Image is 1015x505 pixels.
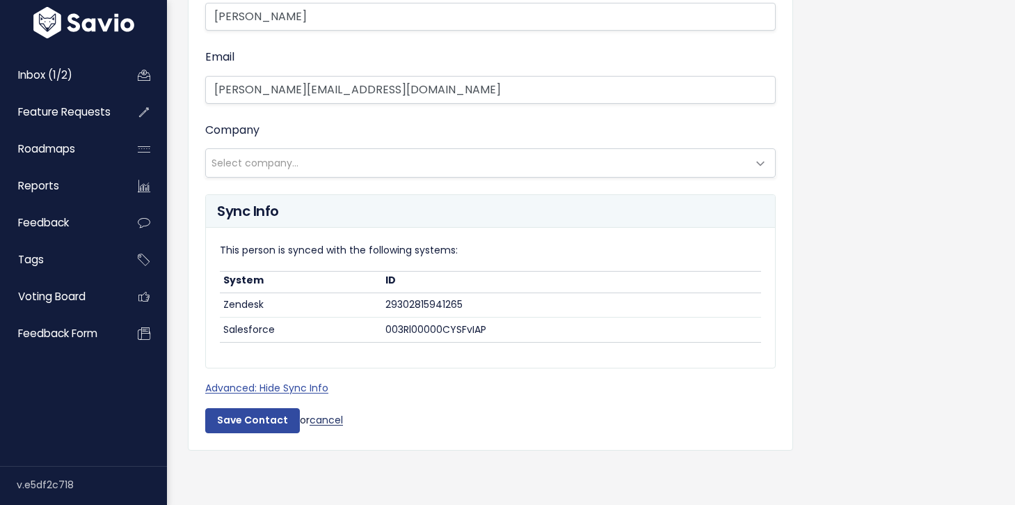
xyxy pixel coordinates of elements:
label: Company [205,121,259,141]
p: This person is synced with the following systems: [220,242,761,259]
a: Tags [3,244,115,276]
td: 29302815941265 [382,293,653,318]
input: Save Contact [205,408,300,433]
span: Feedback [18,215,69,230]
span: Voting Board [18,289,86,304]
a: Feature Requests [3,96,115,128]
span: Inbox (1/2) [18,68,72,82]
span: Tags [18,252,44,267]
span: Roadmaps [18,141,75,156]
div: v.e5df2c718 [17,467,167,503]
span: Reports [18,178,59,193]
span: Feature Requests [18,104,111,119]
a: Roadmaps [3,133,115,165]
span: Feedback form [18,326,97,341]
a: Feedback form [3,318,115,350]
a: cancel [310,413,343,427]
td: Salesforce [220,318,382,343]
a: Reports [3,170,115,202]
a: Advanced: Hide Sync Info [205,381,328,395]
a: Inbox (1/2) [3,59,115,91]
th: ID [382,271,653,293]
th: System [220,271,382,293]
a: Voting Board [3,281,115,313]
span: Select company... [211,156,298,170]
img: logo-white.9d6f32f41409.svg [30,6,138,38]
h5: Sync Info [217,201,764,222]
a: Feedback [3,207,115,239]
td: Zendesk [220,293,382,318]
label: Email [205,47,234,68]
td: 003Rl00000CYSFvIAP [382,318,653,343]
